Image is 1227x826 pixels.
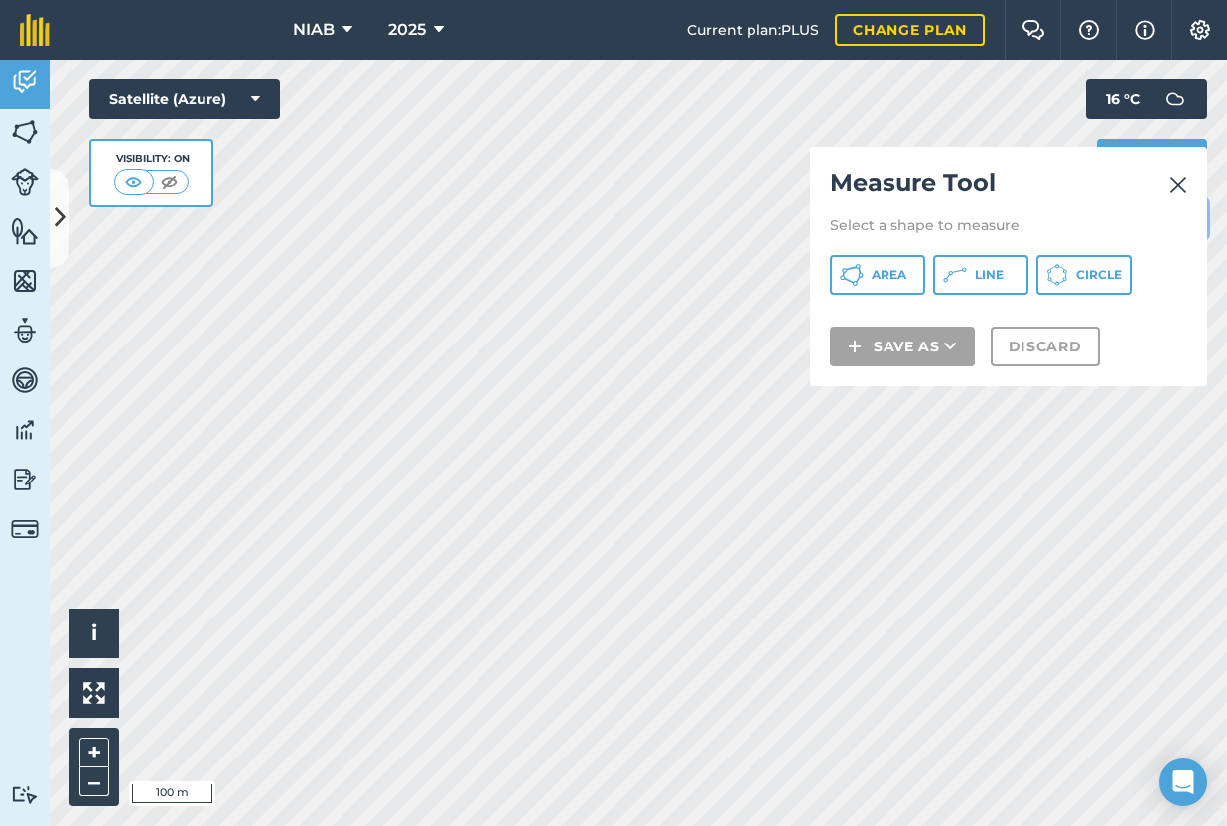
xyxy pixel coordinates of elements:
span: Current plan : PLUS [687,19,819,41]
img: svg+xml;base64,PD94bWwgdmVyc2lvbj0iMS4wIiBlbmNvZGluZz0idXRmLTgiPz4KPCEtLSBHZW5lcmF0b3I6IEFkb2JlIE... [11,68,39,97]
div: Open Intercom Messenger [1159,758,1207,806]
button: Save as [830,327,975,366]
button: Area [830,255,925,295]
img: svg+xml;base64,PD94bWwgdmVyc2lvbj0iMS4wIiBlbmNvZGluZz0idXRmLTgiPz4KPCEtLSBHZW5lcmF0b3I6IEFkb2JlIE... [11,465,39,494]
img: svg+xml;base64,PHN2ZyB4bWxucz0iaHR0cDovL3d3dy53My5vcmcvMjAwMC9zdmciIHdpZHRoPSIxNCIgaGVpZ2h0PSIyNC... [848,335,862,358]
span: Line [975,267,1004,283]
img: Four arrows, one pointing top left, one top right, one bottom right and the last bottom left [83,682,105,704]
span: 16 ° C [1106,79,1140,119]
img: svg+xml;base64,PHN2ZyB4bWxucz0iaHR0cDovL3d3dy53My5vcmcvMjAwMC9zdmciIHdpZHRoPSI1NiIgaGVpZ2h0PSI2MC... [11,117,39,147]
img: svg+xml;base64,PD94bWwgdmVyc2lvbj0iMS4wIiBlbmNvZGluZz0idXRmLTgiPz4KPCEtLSBHZW5lcmF0b3I6IEFkb2JlIE... [11,316,39,345]
button: i [69,609,119,658]
img: svg+xml;base64,PD94bWwgdmVyc2lvbj0iMS4wIiBlbmNvZGluZz0idXRmLTgiPz4KPCEtLSBHZW5lcmF0b3I6IEFkb2JlIE... [11,415,39,445]
button: + [79,738,109,767]
img: svg+xml;base64,PHN2ZyB4bWxucz0iaHR0cDovL3d3dy53My5vcmcvMjAwMC9zdmciIHdpZHRoPSIxNyIgaGVpZ2h0PSIxNy... [1135,18,1155,42]
img: svg+xml;base64,PHN2ZyB4bWxucz0iaHR0cDovL3d3dy53My5vcmcvMjAwMC9zdmciIHdpZHRoPSI1NiIgaGVpZ2h0PSI2MC... [11,216,39,246]
p: Select a shape to measure [830,215,1187,235]
button: Print [1097,139,1208,179]
span: NIAB [293,18,335,42]
img: svg+xml;base64,PHN2ZyB4bWxucz0iaHR0cDovL3d3dy53My5vcmcvMjAwMC9zdmciIHdpZHRoPSI1MCIgaGVpZ2h0PSI0MC... [157,172,182,192]
div: Visibility: On [114,151,190,167]
img: svg+xml;base64,PD94bWwgdmVyc2lvbj0iMS4wIiBlbmNvZGluZz0idXRmLTgiPz4KPCEtLSBHZW5lcmF0b3I6IEFkb2JlIE... [11,168,39,196]
span: 2025 [388,18,426,42]
img: svg+xml;base64,PD94bWwgdmVyc2lvbj0iMS4wIiBlbmNvZGluZz0idXRmLTgiPz4KPCEtLSBHZW5lcmF0b3I6IEFkb2JlIE... [11,515,39,543]
button: 16 °C [1086,79,1207,119]
img: svg+xml;base64,PD94bWwgdmVyc2lvbj0iMS4wIiBlbmNvZGluZz0idXRmLTgiPz4KPCEtLSBHZW5lcmF0b3I6IEFkb2JlIE... [11,785,39,804]
img: svg+xml;base64,PHN2ZyB4bWxucz0iaHR0cDovL3d3dy53My5vcmcvMjAwMC9zdmciIHdpZHRoPSI1NiIgaGVpZ2h0PSI2MC... [11,266,39,296]
button: Satellite (Azure) [89,79,280,119]
img: A question mark icon [1077,20,1101,40]
a: Change plan [835,14,985,46]
img: Two speech bubbles overlapping with the left bubble in the forefront [1022,20,1045,40]
img: svg+xml;base64,PD94bWwgdmVyc2lvbj0iMS4wIiBlbmNvZGluZz0idXRmLTgiPz4KPCEtLSBHZW5lcmF0b3I6IEFkb2JlIE... [1156,79,1195,119]
img: fieldmargin Logo [20,14,50,46]
button: Discard [991,327,1100,366]
button: Circle [1036,255,1132,295]
button: Line [933,255,1028,295]
span: Circle [1076,267,1122,283]
span: i [91,620,97,645]
img: svg+xml;base64,PHN2ZyB4bWxucz0iaHR0cDovL3d3dy53My5vcmcvMjAwMC9zdmciIHdpZHRoPSI1MCIgaGVpZ2h0PSI0MC... [121,172,146,192]
h2: Measure Tool [830,167,1187,207]
img: svg+xml;base64,PHN2ZyB4bWxucz0iaHR0cDovL3d3dy53My5vcmcvMjAwMC9zdmciIHdpZHRoPSIyMiIgaGVpZ2h0PSIzMC... [1169,173,1187,197]
button: – [79,767,109,796]
img: A cog icon [1188,20,1212,40]
img: svg+xml;base64,PD94bWwgdmVyc2lvbj0iMS4wIiBlbmNvZGluZz0idXRmLTgiPz4KPCEtLSBHZW5lcmF0b3I6IEFkb2JlIE... [11,365,39,395]
span: Area [872,267,906,283]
